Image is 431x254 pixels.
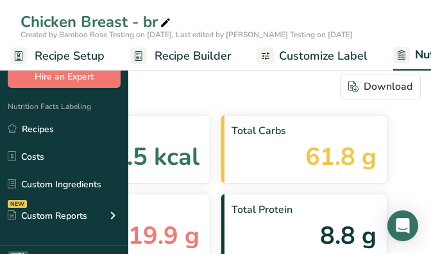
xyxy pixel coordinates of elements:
span: Recipe Setup [35,47,105,65]
a: Customize Label [257,42,368,71]
div: Download [348,79,412,94]
span: 19.9 g [128,217,199,254]
span: Total Protein [232,202,376,217]
span: Created by Bamboo Rose Testing on [DATE], Last edited by [PERSON_NAME] Testing on [DATE] [21,30,353,40]
button: Hire an Expert [8,65,121,88]
a: Recipe Setup [10,42,105,71]
span: Customize Label [279,47,368,65]
div: Custom Reports [8,209,87,223]
div: Chicken Breast - br [21,10,173,33]
button: Download [340,74,421,99]
a: Recipe Builder [130,42,232,71]
span: 61.8 g [305,139,376,175]
span: 8.8 g [320,217,376,254]
span: Total Carbs [232,123,376,139]
div: NEW [8,200,27,208]
span: 460.5 kcal [83,139,199,175]
span: Recipe Builder [155,47,232,65]
div: Open Intercom Messenger [387,210,418,241]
